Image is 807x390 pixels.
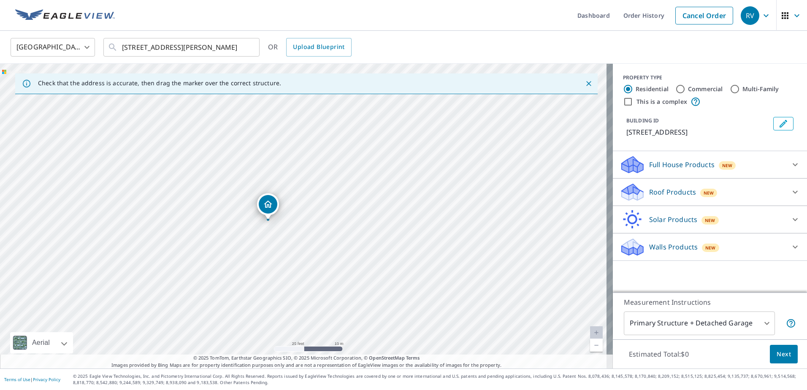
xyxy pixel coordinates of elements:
a: Terms [406,355,420,361]
div: Aerial [10,332,73,353]
p: Roof Products [649,187,696,197]
a: Cancel Order [675,7,733,24]
div: Solar ProductsNew [620,209,800,230]
span: © 2025 TomTom, Earthstar Geographics SIO, © 2025 Microsoft Corporation, © [193,355,420,362]
div: Walls ProductsNew [620,237,800,257]
label: This is a complex [636,97,687,106]
p: Measurement Instructions [624,297,796,307]
a: Upload Blueprint [286,38,351,57]
img: EV Logo [15,9,115,22]
span: New [705,244,716,251]
a: Current Level 20, Zoom In Disabled [590,326,603,339]
span: Upload Blueprint [293,42,344,52]
p: Walls Products [649,242,698,252]
button: Next [770,345,798,364]
p: Check that the address is accurate, then drag the marker over the correct structure. [38,79,281,87]
a: Current Level 20, Zoom Out [590,339,603,352]
label: Multi-Family [742,85,779,93]
p: Estimated Total: $0 [622,345,696,363]
span: Next [777,349,791,360]
a: Privacy Policy [33,376,60,382]
div: RV [741,6,759,25]
div: PROPERTY TYPE [623,74,797,81]
div: OR [268,38,352,57]
p: | [4,377,60,382]
button: Edit building 1 [773,117,793,130]
span: New [704,190,714,196]
a: OpenStreetMap [369,355,404,361]
label: Commercial [688,85,723,93]
div: Full House ProductsNew [620,154,800,175]
label: Residential [636,85,669,93]
div: Roof ProductsNew [620,182,800,202]
div: Primary Structure + Detached Garage [624,311,775,335]
div: Aerial [30,332,52,353]
p: [STREET_ADDRESS] [626,127,770,137]
div: Dropped pin, building 1, Residential property, 729 Cambridge Dr Janesville, WI 53548 [257,193,279,219]
span: New [722,162,733,169]
p: © 2025 Eagle View Technologies, Inc. and Pictometry International Corp. All Rights Reserved. Repo... [73,373,803,386]
span: New [705,217,715,224]
p: Full House Products [649,160,715,170]
div: [GEOGRAPHIC_DATA] [11,35,95,59]
span: Your report will include the primary structure and a detached garage if one exists. [786,318,796,328]
button: Close [583,78,594,89]
input: Search by address or latitude-longitude [122,35,242,59]
p: Solar Products [649,214,697,225]
p: BUILDING ID [626,117,659,124]
a: Terms of Use [4,376,30,382]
